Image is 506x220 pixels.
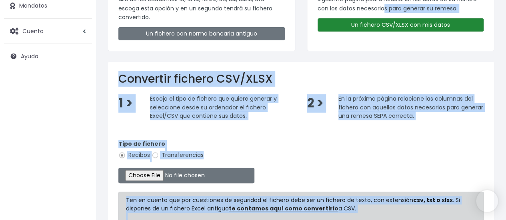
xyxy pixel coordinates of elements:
span: Escoja el tipo de fichero que quiere generar y seleccione desde su ordenador el fichero Excel/CSV... [150,95,277,120]
span: 1 > [118,95,133,112]
a: te contamos aquí como convertirlo [229,204,338,212]
span: Ayuda [21,52,38,60]
span: Cuenta [22,27,44,35]
span: En la próxima página relacione las columnas del fichero con aquellos datos necesarios para genera... [338,95,483,120]
strong: Tipo de fichero [118,140,165,148]
h2: Convertir fichero CSV/XLSX [118,72,484,86]
strong: csv, txt o xlsx [413,196,453,204]
span: 2 > [307,95,323,112]
label: Recibos [118,151,150,159]
a: Cuenta [4,23,92,40]
a: Un fichero con norma bancaria antiguo [118,27,285,40]
a: Ayuda [4,48,92,65]
label: Transferencias [152,151,204,159]
a: Un fichero CSV/XLSX con mis datos [318,18,484,32]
